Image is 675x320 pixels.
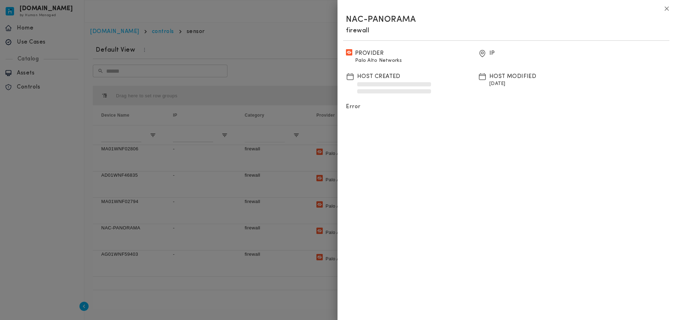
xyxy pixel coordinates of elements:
span: Host Created [357,72,400,81]
span: Host Created [357,74,400,79]
span: IP [489,51,495,56]
h6: firewall [346,27,667,35]
span: Provider [355,49,384,58]
h4: NAC-PANORAMA [346,14,416,25]
p: Error [346,103,361,110]
span: Host Modified [489,72,536,81]
span: [DATE] [489,81,506,86]
span: Palo Alto Networks [355,58,402,63]
span: Host Modified [489,74,536,79]
span: Provider [355,51,384,56]
span: IP [489,49,495,58]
